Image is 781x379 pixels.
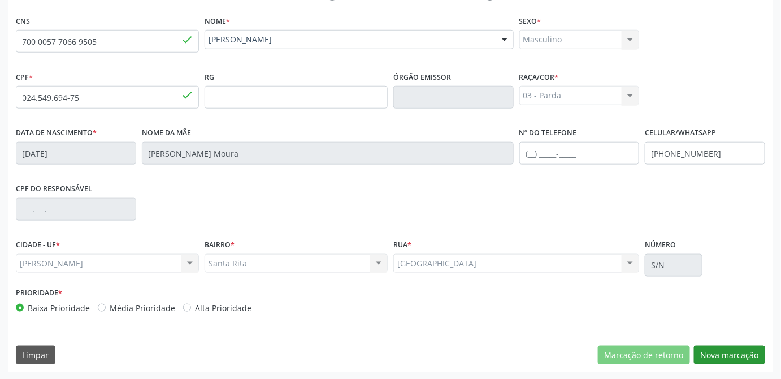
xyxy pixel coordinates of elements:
[16,124,97,142] label: Data de nascimento
[16,285,62,302] label: Prioridade
[645,236,676,254] label: Número
[598,346,690,365] button: Marcação de retorno
[209,34,491,45] span: [PERSON_NAME]
[16,68,33,86] label: CPF
[205,12,230,30] label: Nome
[519,142,640,165] input: (__) _____-_____
[16,236,60,254] label: CIDADE - UF
[645,142,765,165] input: (__) _____-_____
[519,124,577,142] label: Nº do Telefone
[181,33,193,46] span: done
[28,302,90,314] label: Baixa Prioridade
[16,142,136,165] input: __/__/____
[181,89,193,101] span: done
[205,68,214,86] label: RG
[393,68,451,86] label: Órgão emissor
[519,68,559,86] label: Raça/cor
[645,124,716,142] label: Celular/WhatsApp
[16,198,136,221] input: ___.___.___-__
[694,346,765,365] button: Nova marcação
[393,236,411,254] label: Rua
[205,236,235,254] label: BAIRRO
[142,124,191,142] label: Nome da mãe
[519,12,541,30] label: Sexo
[110,302,175,314] label: Média Prioridade
[195,302,251,314] label: Alta Prioridade
[16,180,92,198] label: CPF do responsável
[16,12,30,30] label: CNS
